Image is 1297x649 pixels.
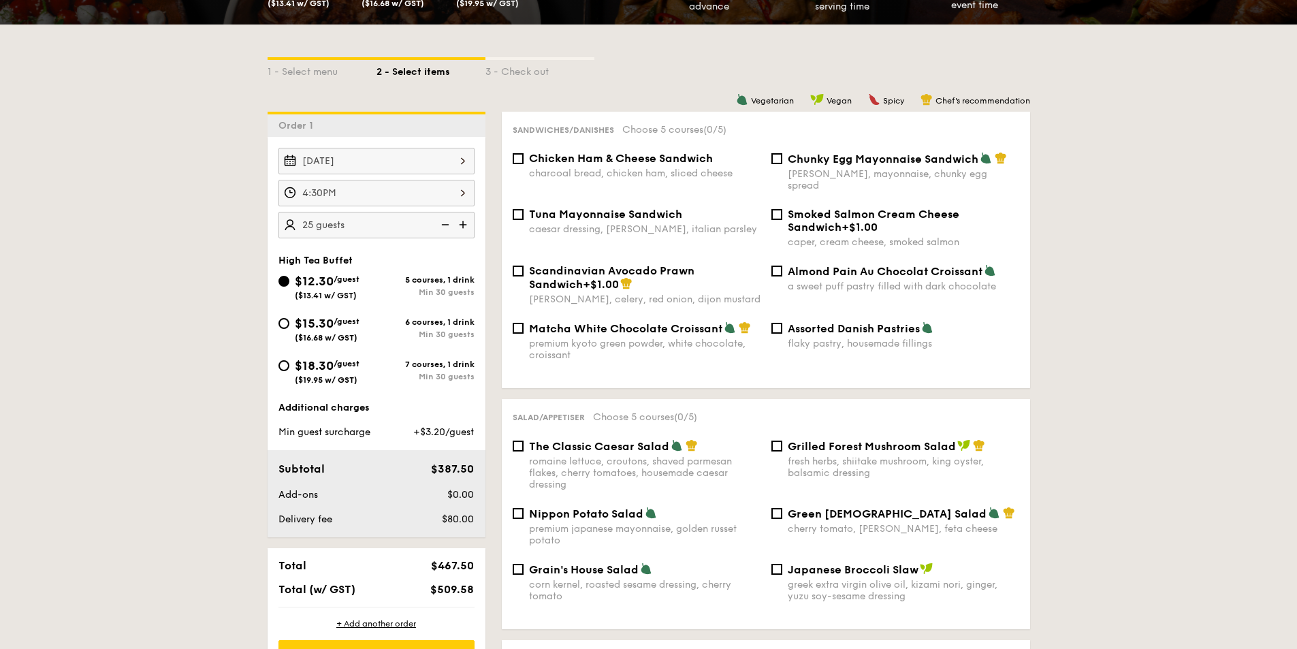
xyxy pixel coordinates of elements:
span: ($16.68 w/ GST) [295,333,357,343]
img: icon-chef-hat.a58ddaea.svg [739,321,751,334]
div: a sweet puff pastry filled with dark chocolate [788,281,1019,292]
input: Grain's House Saladcorn kernel, roasted sesame dressing, cherry tomato [513,564,524,575]
div: fresh herbs, shiitake mushroom, king oyster, balsamic dressing [788,456,1019,479]
img: icon-vegetarian.fe4039eb.svg [736,93,748,106]
img: icon-vegetarian.fe4039eb.svg [988,507,1000,519]
img: icon-vegetarian.fe4039eb.svg [980,152,992,164]
input: Event time [278,180,475,206]
img: icon-vegetarian.fe4039eb.svg [645,507,657,519]
img: icon-vegetarian.fe4039eb.svg [921,321,933,334]
input: $15.30/guest($16.68 w/ GST)6 courses, 1 drinkMin 30 guests [278,318,289,329]
input: Scandinavian Avocado Prawn Sandwich+$1.00[PERSON_NAME], celery, red onion, dijon mustard [513,266,524,276]
div: corn kernel, roasted sesame dressing, cherry tomato [529,579,760,602]
span: Choose 5 courses [593,411,697,423]
img: icon-reduce.1d2dbef1.svg [434,212,454,238]
span: $80.00 [442,513,474,525]
input: $12.30/guest($13.41 w/ GST)5 courses, 1 drinkMin 30 guests [278,276,289,287]
input: The Classic Caesar Saladromaine lettuce, croutons, shaved parmesan flakes, cherry tomatoes, house... [513,441,524,452]
span: /guest [334,274,359,284]
input: Nippon Potato Saladpremium japanese mayonnaise, golden russet potato [513,508,524,519]
span: ($13.41 w/ GST) [295,291,357,300]
div: [PERSON_NAME], celery, red onion, dijon mustard [529,294,760,305]
img: icon-vegetarian.fe4039eb.svg [984,264,996,276]
input: Chunky Egg Mayonnaise Sandwich[PERSON_NAME], mayonnaise, chunky egg spread [771,153,782,164]
span: Total [278,559,306,572]
span: $12.30 [295,274,334,289]
div: romaine lettuce, croutons, shaved parmesan flakes, cherry tomatoes, housemade caesar dressing [529,456,760,490]
span: Matcha White Chocolate Croissant [529,322,722,335]
span: Vegan [827,96,852,106]
div: Min 30 guests [377,330,475,339]
span: +$1.00 [842,221,878,234]
input: Japanese Broccoli Slawgreek extra virgin olive oil, kizami nori, ginger, yuzu soy-sesame dressing [771,564,782,575]
span: Green [DEMOGRAPHIC_DATA] Salad [788,507,987,520]
img: icon-chef-hat.a58ddaea.svg [920,93,933,106]
span: Order 1 [278,120,319,131]
span: Min guest surcharge [278,426,370,438]
div: Additional charges [278,401,475,415]
div: premium japanese mayonnaise, golden russet potato [529,523,760,546]
input: Matcha White Chocolate Croissantpremium kyoto green powder, white chocolate, croissant [513,323,524,334]
span: Grilled Forest Mushroom Salad [788,440,956,453]
div: 6 courses, 1 drink [377,317,475,327]
img: icon-vegetarian.fe4039eb.svg [671,439,683,452]
span: Subtotal [278,462,325,475]
input: Assorted Danish Pastriesflaky pastry, housemade fillings [771,323,782,334]
span: $509.58 [430,583,474,596]
span: Smoked Salmon Cream Cheese Sandwich [788,208,959,234]
img: icon-vegan.f8ff3823.svg [920,563,933,575]
span: Almond Pain Au Chocolat Croissant [788,265,982,278]
input: $18.30/guest($19.95 w/ GST)7 courses, 1 drinkMin 30 guests [278,360,289,371]
span: Assorted Danish Pastries [788,322,920,335]
img: icon-chef-hat.a58ddaea.svg [973,439,985,452]
input: Number of guests [278,212,475,238]
div: charcoal bread, chicken ham, sliced cheese [529,168,760,179]
img: icon-chef-hat.a58ddaea.svg [620,277,633,289]
span: Delivery fee [278,513,332,525]
span: Scandinavian Avocado Prawn Sandwich [529,264,694,291]
span: Total (w/ GST) [278,583,355,596]
span: /guest [334,359,359,368]
div: flaky pastry, housemade fillings [788,338,1019,349]
span: /guest [334,317,359,326]
div: Min 30 guests [377,287,475,297]
span: High Tea Buffet [278,255,353,266]
span: $15.30 [295,316,334,331]
img: icon-vegetarian.fe4039eb.svg [640,563,652,575]
span: +$3.20/guest [413,426,474,438]
div: premium kyoto green powder, white chocolate, croissant [529,338,760,361]
span: $467.50 [431,559,474,572]
span: Sandwiches/Danishes [513,125,614,135]
span: Choose 5 courses [622,124,726,136]
input: Smoked Salmon Cream Cheese Sandwich+$1.00caper, cream cheese, smoked salmon [771,209,782,220]
div: 3 - Check out [485,60,594,79]
span: The Classic Caesar Salad [529,440,669,453]
div: 2 - Select items [377,60,485,79]
span: Add-ons [278,489,318,501]
span: Chicken Ham & Cheese Sandwich [529,152,713,165]
span: Japanese Broccoli Slaw [788,563,918,576]
div: 7 courses, 1 drink [377,360,475,369]
img: icon-add.58712e84.svg [454,212,475,238]
input: Grilled Forest Mushroom Saladfresh herbs, shiitake mushroom, king oyster, balsamic dressing [771,441,782,452]
div: 1 - Select menu [268,60,377,79]
span: +$1.00 [583,278,619,291]
div: + Add another order [278,618,475,629]
div: greek extra virgin olive oil, kizami nori, ginger, yuzu soy-sesame dressing [788,579,1019,602]
img: icon-vegetarian.fe4039eb.svg [724,321,736,334]
img: icon-vegan.f8ff3823.svg [810,93,824,106]
span: $0.00 [447,489,474,501]
input: Almond Pain Au Chocolat Croissanta sweet puff pastry filled with dark chocolate [771,266,782,276]
img: icon-chef-hat.a58ddaea.svg [686,439,698,452]
span: Chef's recommendation [935,96,1030,106]
span: Nippon Potato Salad [529,507,643,520]
img: icon-vegan.f8ff3823.svg [957,439,971,452]
span: ($19.95 w/ GST) [295,375,357,385]
input: Green [DEMOGRAPHIC_DATA] Saladcherry tomato, [PERSON_NAME], feta cheese [771,508,782,519]
img: icon-spicy.37a8142b.svg [868,93,880,106]
span: Chunky Egg Mayonnaise Sandwich [788,153,978,165]
img: icon-chef-hat.a58ddaea.svg [1003,507,1015,519]
div: Min 30 guests [377,372,475,381]
span: $387.50 [431,462,474,475]
span: Salad/Appetiser [513,413,585,422]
